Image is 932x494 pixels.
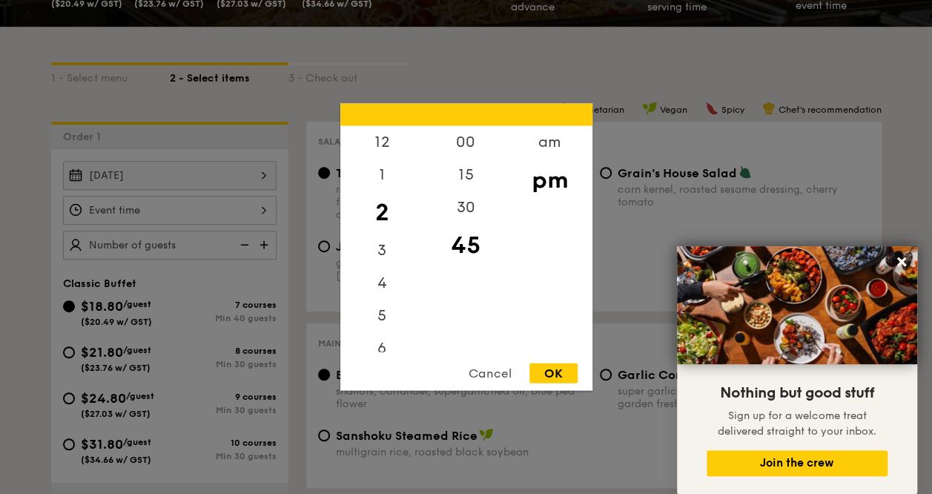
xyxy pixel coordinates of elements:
div: 3 [340,234,424,267]
div: 30 [424,191,508,224]
span: Nothing but good stuff [720,384,874,402]
div: am [508,126,592,159]
div: 6 [340,332,424,365]
button: Join the crew [707,450,888,476]
span: Sign up for a welcome treat delivered straight to your inbox. [718,409,876,438]
div: 00 [424,126,508,159]
img: DSC07876-Edit02-Large.jpeg [677,246,917,364]
div: 15 [424,159,508,191]
div: Cancel [454,363,526,383]
div: 5 [340,300,424,332]
div: 12 [340,126,424,159]
div: OK [529,363,578,383]
div: 1 [340,159,424,191]
button: Close [890,250,913,274]
div: 45 [424,224,508,267]
div: pm [508,159,592,202]
div: 2 [340,191,424,234]
div: 4 [340,267,424,300]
